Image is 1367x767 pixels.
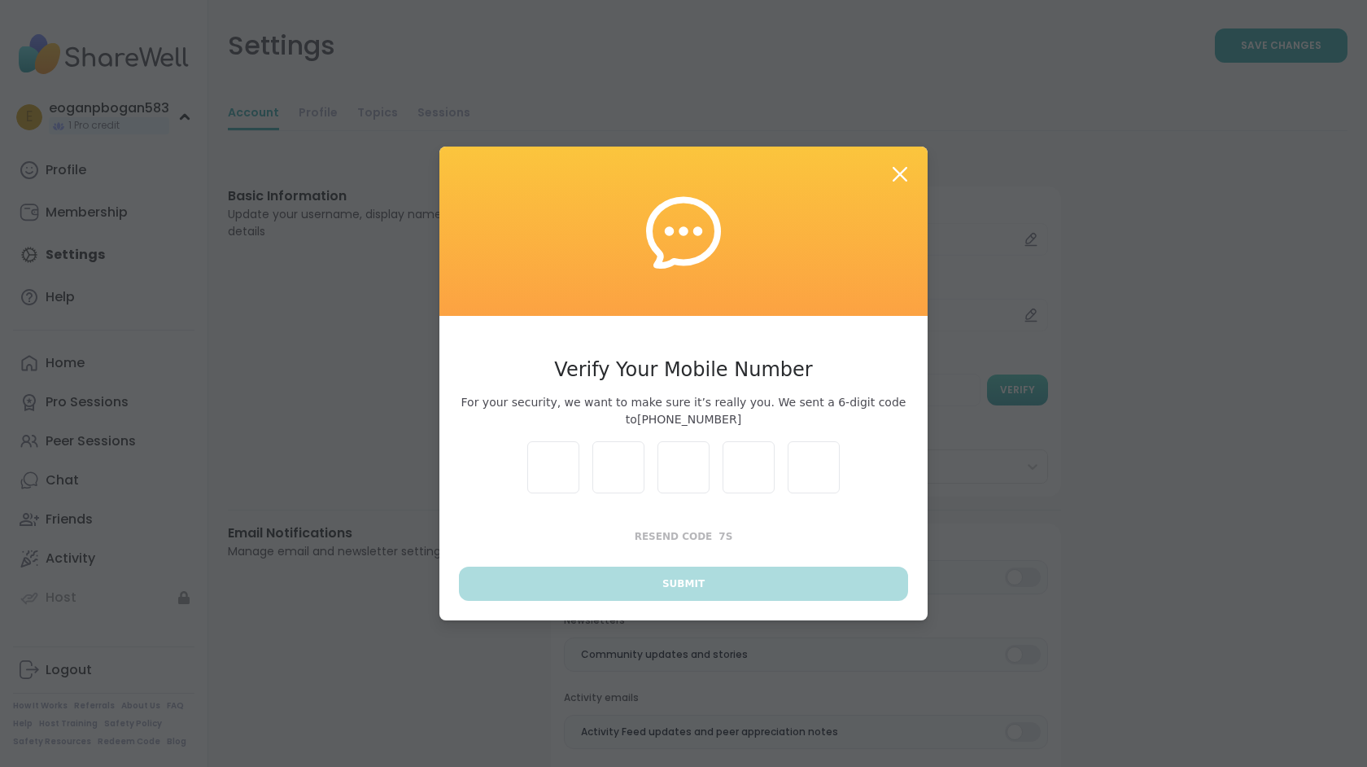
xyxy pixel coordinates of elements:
[635,531,713,542] span: Resend Code
[459,355,908,384] h3: Verify Your Mobile Number
[459,567,908,601] button: Submit
[459,519,908,554] button: Resend Code7s
[459,394,908,428] span: For your security, we want to make sure it’s really you. We sent a 6-digit code to [PHONE_NUMBER]
[718,531,732,542] span: 7 s
[662,576,705,591] span: Submit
